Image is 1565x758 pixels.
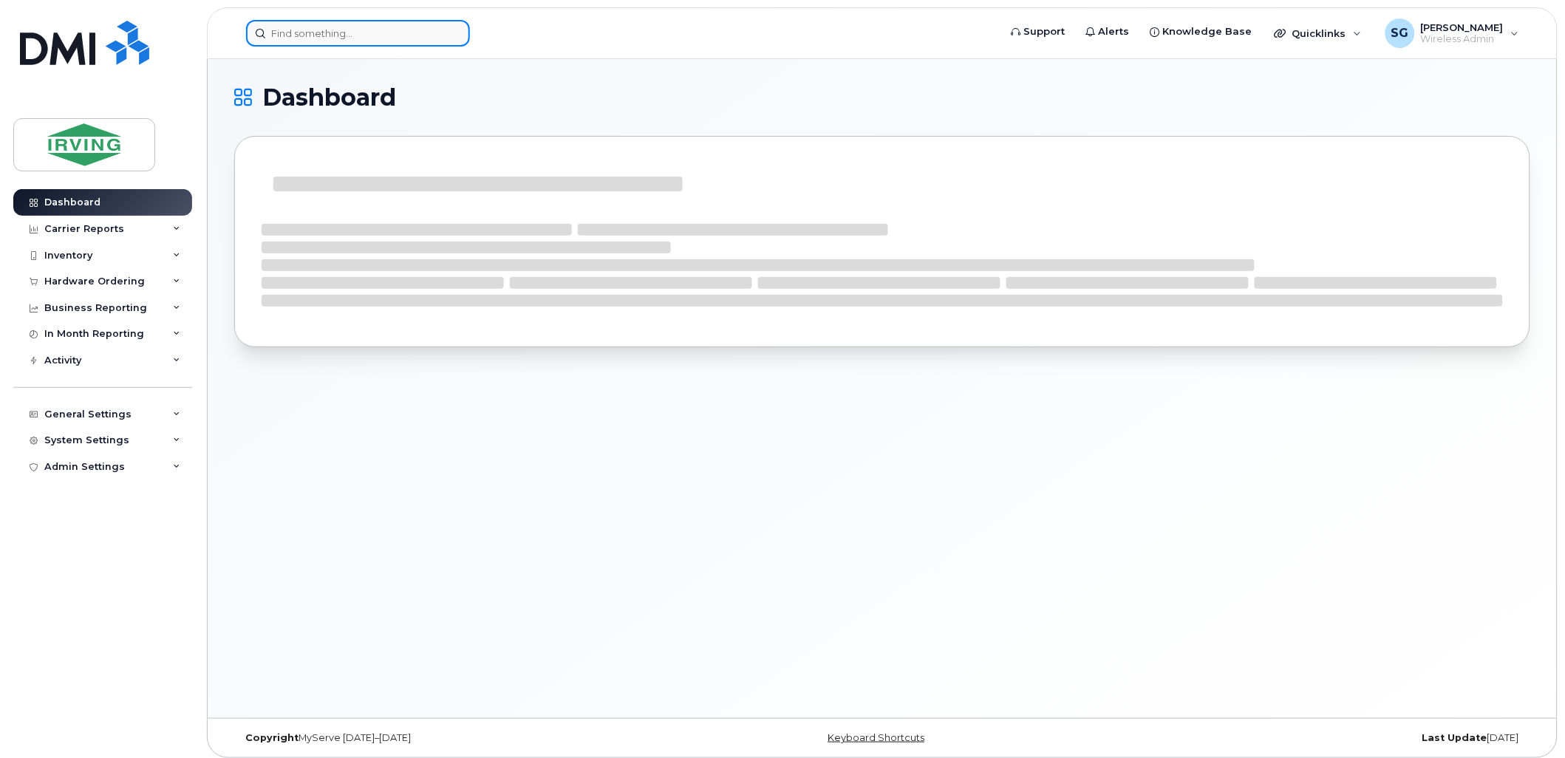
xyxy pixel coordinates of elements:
span: Dashboard [262,86,396,109]
strong: Copyright [245,732,299,743]
div: [DATE] [1098,732,1530,744]
strong: Last Update [1422,732,1487,743]
div: MyServe [DATE]–[DATE] [234,732,666,744]
a: Keyboard Shortcuts [828,732,924,743]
